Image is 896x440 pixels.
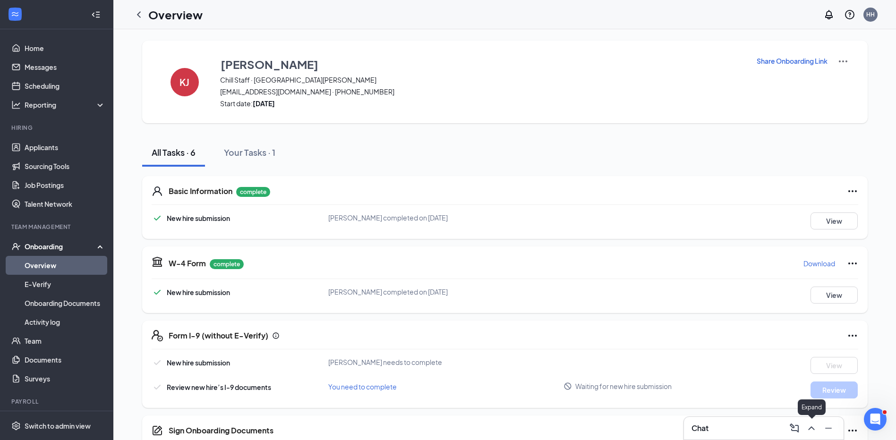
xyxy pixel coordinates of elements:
[864,408,887,431] iframe: Intercom live chat
[803,256,836,271] button: Download
[161,56,208,108] button: KJ
[152,330,163,341] svg: FormI9EVerifyIcon
[169,330,268,341] h5: Form I-9 (without E-Verify)
[210,259,244,269] p: complete
[811,212,858,229] button: View
[169,186,232,196] h5: Basic Information
[804,421,819,436] button: ChevronUp
[803,259,835,268] p: Download
[847,330,858,341] svg: Ellipses
[821,421,836,436] button: Minimize
[25,275,105,294] a: E-Verify
[328,382,397,391] span: You need to complete
[25,58,105,76] a: Messages
[272,332,280,339] svg: Info
[91,10,101,19] svg: Collapse
[11,223,103,231] div: Team Management
[811,287,858,304] button: View
[220,56,744,73] button: [PERSON_NAME]
[169,425,273,436] h5: Sign Onboarding Documents
[25,350,105,369] a: Documents
[152,425,163,436] svg: CompanyDocumentIcon
[152,381,163,393] svg: Checkmark
[787,421,802,436] button: ComposeMessage
[847,258,858,269] svg: Ellipses
[148,7,203,23] h1: Overview
[25,294,105,313] a: Onboarding Documents
[179,79,189,85] h4: KJ
[220,75,744,85] span: Chill Staff · [GEOGRAPHIC_DATA][PERSON_NAME]
[152,186,163,197] svg: User
[236,187,270,197] p: complete
[798,399,826,415] div: Expand
[756,56,828,66] button: Share Onboarding Link
[847,425,858,436] svg: Ellipses
[25,138,105,157] a: Applicants
[167,358,230,367] span: New hire submission
[167,214,230,222] span: New hire submission
[133,9,145,20] svg: ChevronLeft
[789,423,800,434] svg: ComposeMessage
[25,331,105,350] a: Team
[328,213,448,222] span: [PERSON_NAME] completed on [DATE]
[221,56,318,72] h3: [PERSON_NAME]
[811,357,858,374] button: View
[811,381,858,398] button: Review
[11,242,21,251] svg: UserCheck
[25,39,105,58] a: Home
[837,56,849,67] img: More Actions
[25,157,105,176] a: Sourcing Tools
[220,99,744,108] span: Start date:
[11,100,21,110] svg: Analysis
[152,287,163,298] svg: Checkmark
[25,421,91,431] div: Switch to admin view
[25,176,105,195] a: Job Postings
[25,369,105,388] a: Surveys
[11,398,103,406] div: Payroll
[823,423,834,434] svg: Minimize
[563,382,572,390] svg: Blocked
[167,288,230,296] span: New hire submission
[575,381,672,391] span: Waiting for new hire submission
[169,258,206,269] h5: W-4 Form
[25,195,105,213] a: Talent Network
[152,256,163,267] svg: TaxGovernmentIcon
[152,146,196,158] div: All Tasks · 6
[224,146,275,158] div: Your Tasks · 1
[10,9,20,19] svg: WorkstreamLogo
[25,256,105,275] a: Overview
[866,10,875,18] div: HH
[253,99,275,108] strong: [DATE]
[25,242,97,251] div: Onboarding
[328,358,442,366] span: [PERSON_NAME] needs to complete
[25,313,105,331] a: Activity log
[847,186,858,197] svg: Ellipses
[691,423,708,433] h3: Chat
[25,76,105,95] a: Scheduling
[328,288,448,296] span: [PERSON_NAME] completed on [DATE]
[167,383,271,391] span: Review new hire’s I-9 documents
[152,357,163,368] svg: Checkmark
[11,124,103,132] div: Hiring
[844,9,855,20] svg: QuestionInfo
[806,423,817,434] svg: ChevronUp
[25,100,106,110] div: Reporting
[11,421,21,431] svg: Settings
[220,87,744,96] span: [EMAIL_ADDRESS][DOMAIN_NAME] · [PHONE_NUMBER]
[152,212,163,224] svg: Checkmark
[823,9,835,20] svg: Notifications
